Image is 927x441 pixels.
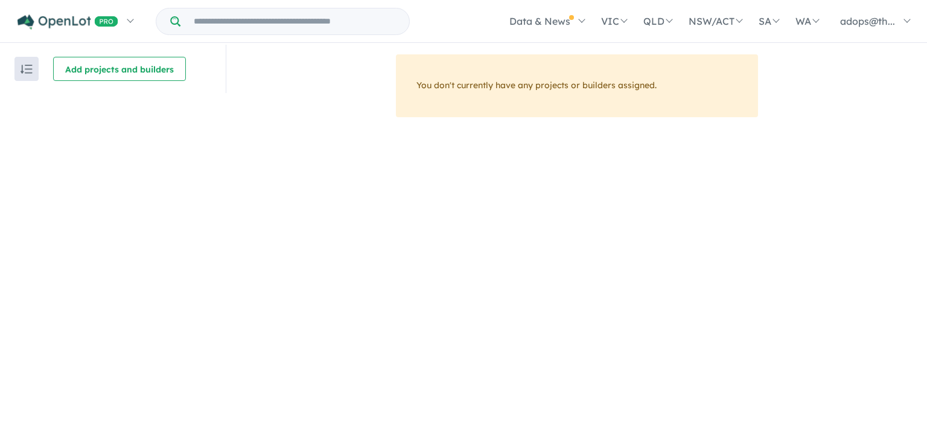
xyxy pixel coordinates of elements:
input: Try estate name, suburb, builder or developer [183,8,407,34]
button: Add projects and builders [53,57,186,81]
img: sort.svg [21,65,33,74]
img: Openlot PRO Logo White [18,14,118,30]
span: adops@th... [840,15,895,27]
div: You don't currently have any projects or builders assigned. [396,54,758,117]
